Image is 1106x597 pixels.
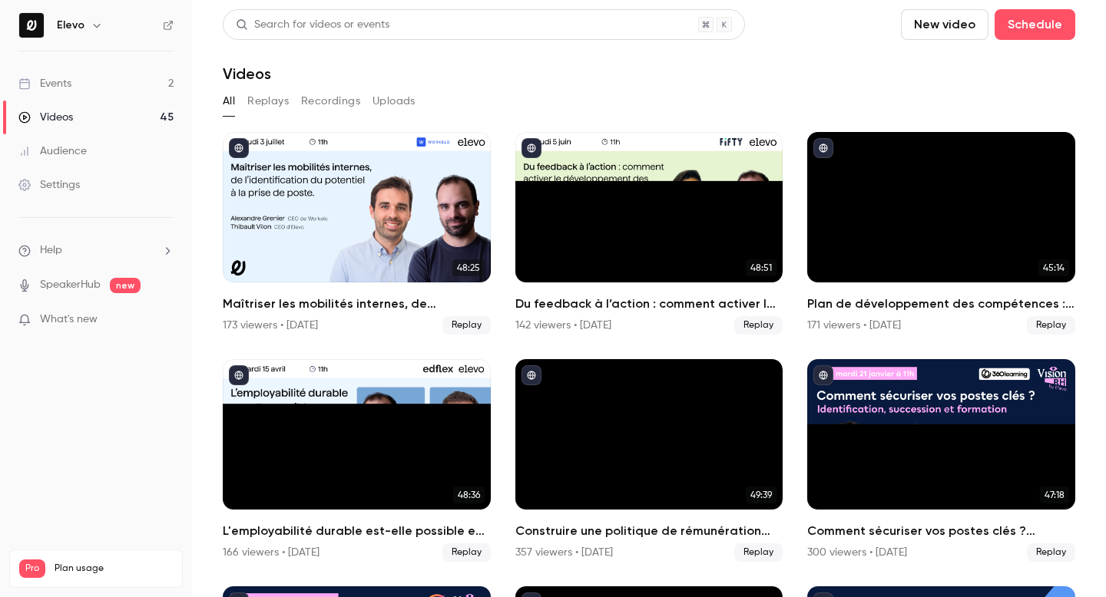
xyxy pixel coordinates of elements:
img: Elevo [19,13,44,38]
span: 48:51 [746,259,777,276]
button: published [229,138,249,158]
div: 173 viewers • [DATE] [223,318,318,333]
div: 166 viewers • [DATE] [223,545,320,560]
span: Plan usage [55,562,173,575]
span: What's new [40,312,98,328]
span: Replay [442,543,491,562]
button: published [813,138,833,158]
li: Maîtriser les mobilités internes, de l’identification du potentiel à la prise de poste. [223,132,491,335]
span: Replay [734,316,783,335]
button: Recordings [301,89,360,114]
div: 171 viewers • [DATE] [807,318,901,333]
li: Construire une politique de rémunération équitable et performante : conseils & retours d’expérience [515,359,783,562]
div: Settings [18,177,80,193]
span: Replay [1027,543,1075,562]
button: Uploads [373,89,416,114]
div: Audience [18,143,87,159]
li: Du feedback à l’action : comment activer le développement des compétences au quotidien ? [515,132,783,335]
li: Comment sécuriser vos postes clés ? Identification, succession et formation [807,359,1075,562]
a: 49:39Construire une politique de rémunération équitable et performante : conseils & retours d’exp... [515,359,783,562]
div: 142 viewers • [DATE] [515,318,611,333]
button: published [229,365,249,385]
h2: L'employabilité durable est-elle possible en 2025 ? [223,522,491,540]
span: Pro [19,559,45,578]
button: Replays [247,89,289,114]
h2: Plan de développement des compétences : les clés pour le construire, l’ajuster et le relier à vos... [807,295,1075,313]
span: 48:25 [452,259,485,276]
button: New video [901,9,988,40]
span: Help [40,242,62,259]
button: published [522,138,541,158]
a: 48:36L'employabilité durable est-elle possible en 2025 ?166 viewers • [DATE]Replay [223,359,491,562]
h2: Comment sécuriser vos postes clés ? Identification, succession et formation [807,522,1075,540]
span: 48:36 [453,487,485,503]
a: 48:25Maîtriser les mobilités internes, de l’identification du potentiel à la prise de poste.173 v... [223,132,491,335]
section: Videos [223,9,1075,588]
h2: Maîtriser les mobilités internes, de l’identification du potentiel à la prise de poste. [223,295,491,313]
div: Search for videos or events [236,17,389,33]
h6: Elevo [57,18,84,33]
li: help-dropdown-opener [18,242,174,259]
button: Schedule [995,9,1075,40]
iframe: Noticeable Trigger [155,313,174,327]
span: new [110,278,141,293]
span: Replay [734,543,783,562]
span: Replay [1027,316,1075,335]
span: 45:14 [1038,259,1069,276]
div: 300 viewers • [DATE] [807,545,907,560]
a: SpeakerHub [40,277,101,293]
a: 48:51Du feedback à l’action : comment activer le développement des compétences au quotidien ?142 ... [515,132,783,335]
span: Replay [442,316,491,335]
a: 47:18Comment sécuriser vos postes clés ? Identification, succession et formation300 viewers • [DA... [807,359,1075,562]
li: L'employabilité durable est-elle possible en 2025 ? [223,359,491,562]
h1: Videos [223,64,271,83]
h2: Construire une politique de rémunération équitable et performante : conseils & retours d’expérience [515,522,783,540]
h2: Du feedback à l’action : comment activer le développement des compétences au quotidien ? [515,295,783,313]
span: 47:18 [1040,487,1069,503]
li: Plan de développement des compétences : les clés pour le construire, l’ajuster et le relier à vos... [807,132,1075,335]
div: Events [18,76,71,91]
button: published [813,365,833,385]
div: Videos [18,110,73,125]
button: All [223,89,235,114]
button: published [522,365,541,385]
div: 357 viewers • [DATE] [515,545,613,560]
span: 49:39 [746,487,777,503]
a: 45:14Plan de développement des compétences : les clés pour le construire, l’ajuster et le relier ... [807,132,1075,335]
